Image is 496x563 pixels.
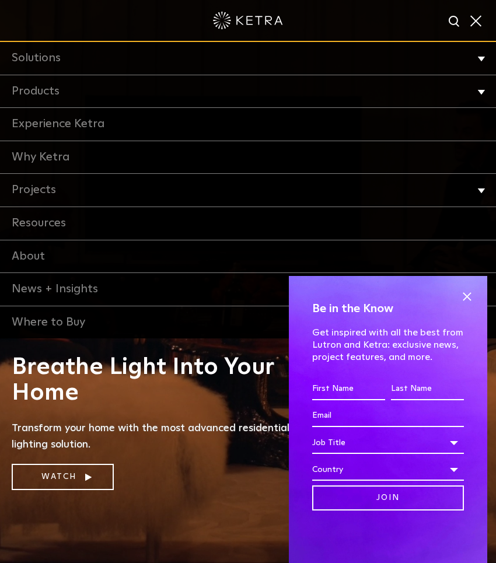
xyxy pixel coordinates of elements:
input: Last Name [391,378,464,400]
p: Get inspired with all the best from Lutron and Ketra: exclusive news, project features, and more. [312,327,464,363]
input: Email [312,405,464,427]
div: Country [312,459,464,481]
div: Job Title [312,432,464,454]
p: Transform your home with the most advanced residential lighting solution. [12,420,321,454]
input: First Name [312,378,385,400]
input: Join [312,485,464,510]
img: search icon [448,15,462,29]
img: ketra-logo-2019-white [213,12,283,29]
h4: Be in the Know [312,299,464,318]
a: Watch [12,464,114,490]
h1: Breathe Light Into Your Home [12,354,321,405]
